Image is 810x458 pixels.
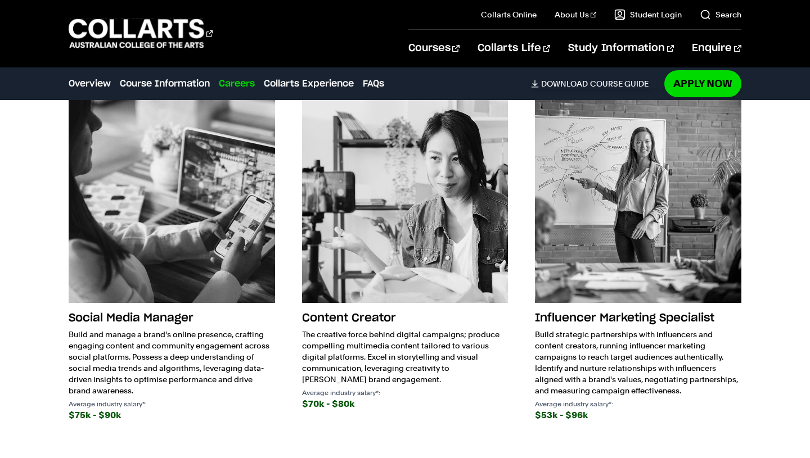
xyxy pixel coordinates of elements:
div: $53k - $96k [535,407,741,423]
a: Student Login [614,9,682,20]
a: FAQs [363,77,384,90]
a: Apply Now [664,70,741,97]
p: The creative force behind digital campaigns; produce compelling multimedia content tailored to va... [302,329,508,385]
a: About Us [555,9,596,20]
p: Average industry salary*: [302,389,508,396]
span: Download [541,79,588,89]
a: Careers [219,77,255,90]
a: Collarts Experience [264,77,354,90]
div: Go to homepage [69,17,213,49]
a: Course Information [120,77,210,90]
p: Average industry salary*: [535,401,741,407]
a: Study Information [568,30,674,67]
p: Build strategic partnerships with influencers and content creators, running influencer marketing ... [535,329,741,396]
a: Overview [69,77,111,90]
h3: Content Creator [302,307,508,329]
h3: Social Media Manager [69,307,274,329]
a: Enquire [692,30,741,67]
h3: Influencer Marketing Specialist [535,307,741,329]
a: Collarts Life [478,30,550,67]
a: Collarts Online [481,9,537,20]
a: Search [700,9,741,20]
p: Average industry salary*: [69,401,274,407]
div: $70k - $80k [302,396,508,412]
a: DownloadCourse Guide [531,79,658,89]
div: $75k - $90k [69,407,274,423]
p: Build and manage a brand's online presence, crafting engaging content and community engagement ac... [69,329,274,396]
a: Courses [408,30,460,67]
